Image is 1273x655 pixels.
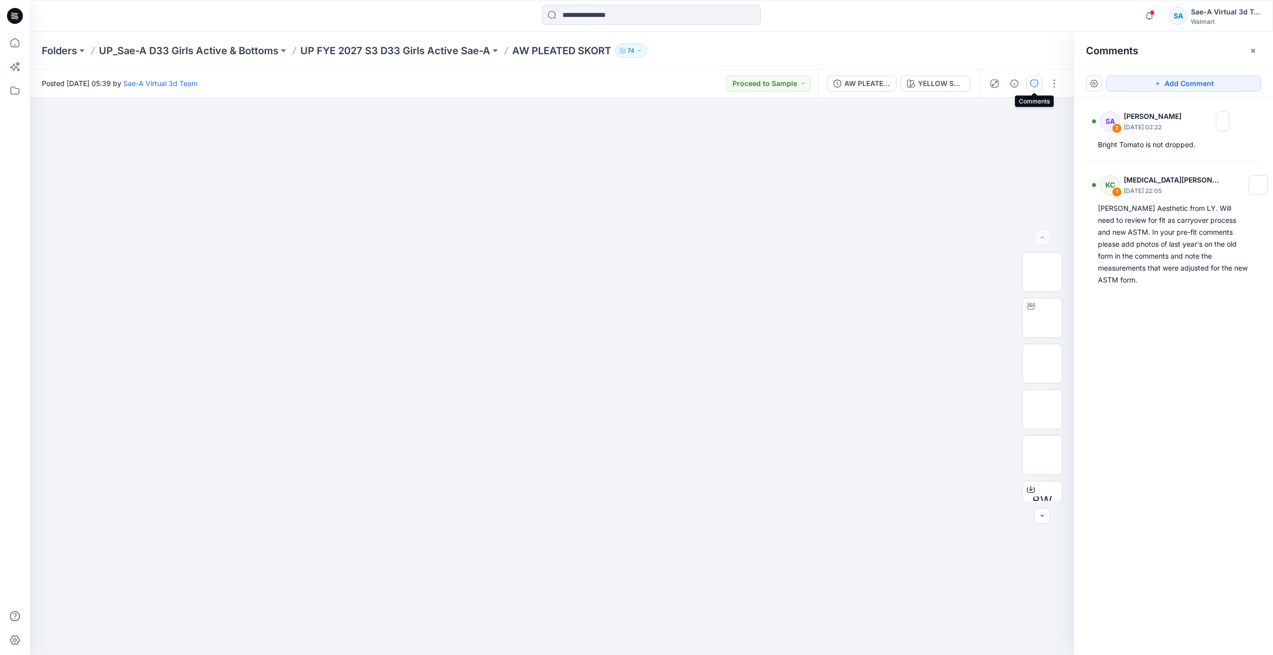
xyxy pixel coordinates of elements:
button: YELLOW SUNDIAL [901,76,970,92]
div: Walmart [1191,18,1261,25]
span: BW [1032,492,1052,510]
div: 1 [1112,187,1122,197]
div: SA [1169,7,1187,25]
p: 74 [628,45,635,56]
div: [PERSON_NAME] Aesthetic from LY. Will need to review for fit as carryover process and new ASTM. I... [1098,202,1249,286]
div: KC [1100,175,1120,195]
a: UP_Sae-A D33 Girls Active & Bottoms [99,44,278,58]
p: AW PLEATED SKORT [512,44,611,58]
a: Sae-A Virtual 3d Team [123,79,197,88]
button: AW PLEATED SKORT_FULL COLORWAYS [827,76,897,92]
p: [PERSON_NAME] [1124,110,1188,122]
div: Bright Tomato is not dropped. [1098,139,1249,151]
div: Sae-A Virtual 3d Team [1191,6,1261,18]
p: [MEDICAL_DATA][PERSON_NAME] [1124,174,1221,186]
a: Folders [42,44,77,58]
button: Add Comment [1106,76,1261,92]
button: 74 [615,44,647,58]
h2: Comments [1086,45,1138,57]
a: UP FYE 2027 S3 D33 Girls Active Sae-A [300,44,490,58]
div: YELLOW SUNDIAL [918,78,964,89]
div: AW PLEATED SKORT_FULL COLORWAYS [844,78,890,89]
div: SA [1100,111,1120,131]
p: [DATE] 02:22 [1124,122,1188,132]
div: 2 [1112,123,1122,133]
p: [DATE] 22:05 [1124,186,1221,196]
button: Details [1006,76,1022,92]
span: Posted [DATE] 05:39 by [42,78,197,89]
